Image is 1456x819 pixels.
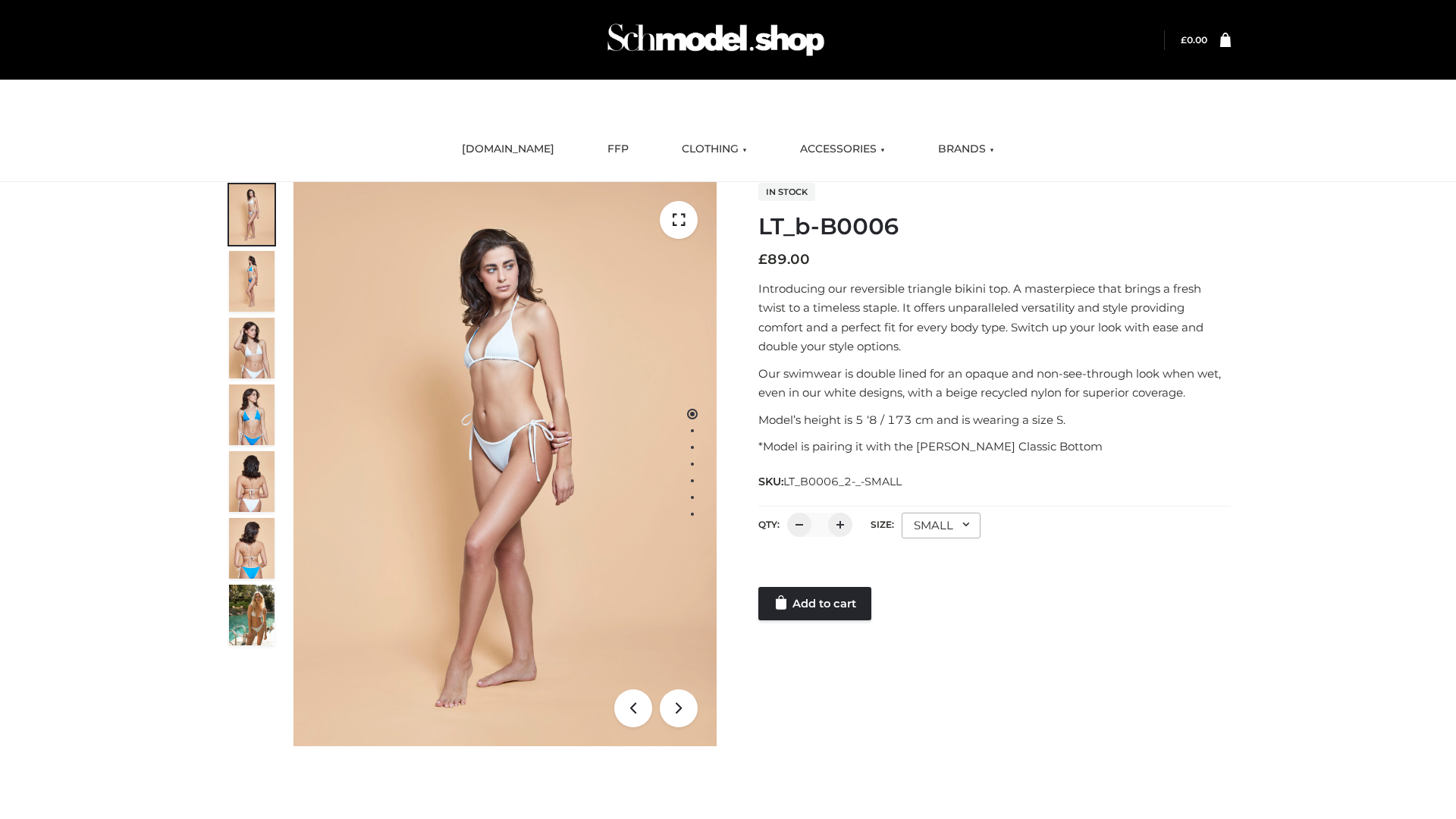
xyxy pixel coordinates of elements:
[229,184,275,245] img: ArielClassicBikiniTop_CloudNine_AzureSky_OW114ECO_1-scaled.jpg
[758,213,1231,240] h1: LT_b-B0006
[758,587,871,620] a: Add to cart
[758,519,780,530] label: QTY:
[927,133,1006,166] a: BRANDS
[1181,34,1207,45] a: £0.00
[758,437,1231,457] p: *Model is pairing it with the [PERSON_NAME] Classic Bottom
[758,279,1231,356] p: Introducing our reversible triangle bikini top. A masterpiece that brings a fresh twist to a time...
[783,475,902,488] span: LT_B0006_2-_-SMALL
[902,513,981,538] div: SMALL
[229,318,275,378] img: ArielClassicBikiniTop_CloudNine_AzureSky_OW114ECO_3-scaled.jpg
[758,410,1231,430] p: Model’s height is 5 ‘8 / 173 cm and is wearing a size S.
[229,518,275,579] img: ArielClassicBikiniTop_CloudNine_AzureSky_OW114ECO_8-scaled.jpg
[229,451,275,512] img: ArielClassicBikiniTop_CloudNine_AzureSky_OW114ECO_7-scaled.jpg
[229,384,275,445] img: ArielClassicBikiniTop_CloudNine_AzureSky_OW114ECO_4-scaled.jpg
[1181,34,1207,45] bdi: 0.00
[758,251,810,268] bdi: 89.00
[450,133,566,166] a: [DOMAIN_NAME]
[758,364,1231,403] p: Our swimwear is double lined for an opaque and non-see-through look when wet, even in our white d...
[596,133,640,166] a: FFP
[1181,34,1187,45] span: £
[758,472,903,491] span: SKU:
[602,10,830,70] img: Schmodel Admin 964
[758,251,767,268] span: £
[758,183,815,201] span: In stock
[871,519,894,530] label: Size:
[229,251,275,312] img: ArielClassicBikiniTop_CloudNine_AzureSky_OW114ECO_2-scaled.jpg
[229,585,275,645] img: Arieltop_CloudNine_AzureSky2.jpg
[293,182,717,746] img: ArielClassicBikiniTop_CloudNine_AzureSky_OW114ECO_1
[789,133,896,166] a: ACCESSORIES
[670,133,758,166] a: CLOTHING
